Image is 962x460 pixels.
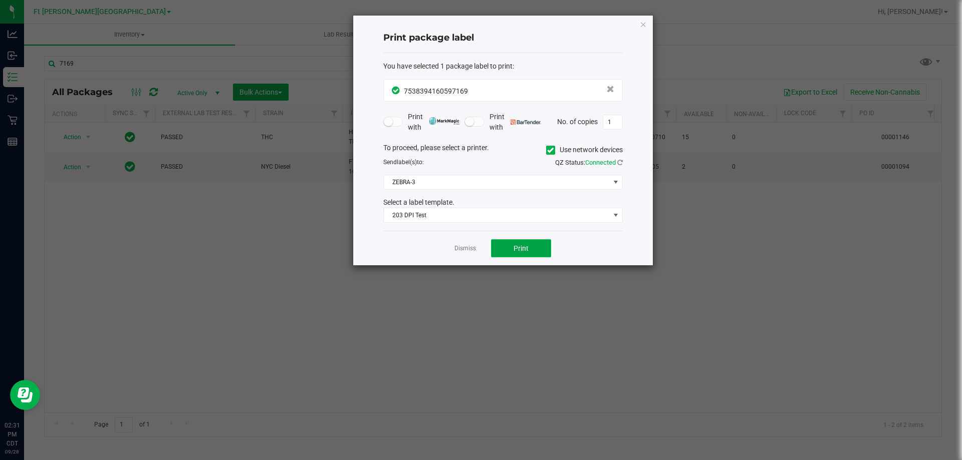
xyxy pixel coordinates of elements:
[397,159,417,166] span: label(s)
[429,117,459,125] img: mark_magic_cybra.png
[383,32,623,45] h4: Print package label
[384,208,610,222] span: 203 DPI Test
[546,145,623,155] label: Use network devices
[585,159,616,166] span: Connected
[404,87,468,95] span: 7538394160597169
[392,85,401,96] span: In Sync
[555,159,623,166] span: QZ Status:
[376,197,630,208] div: Select a label template.
[454,244,476,253] a: Dismiss
[408,112,459,133] span: Print with
[10,380,40,410] iframe: Resource center
[376,143,630,158] div: To proceed, please select a printer.
[383,61,623,72] div: :
[383,62,513,70] span: You have selected 1 package label to print
[514,244,529,252] span: Print
[511,120,541,125] img: bartender.png
[557,117,598,125] span: No. of copies
[491,239,551,257] button: Print
[490,112,541,133] span: Print with
[383,159,424,166] span: Send to:
[384,175,610,189] span: ZEBRA-3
